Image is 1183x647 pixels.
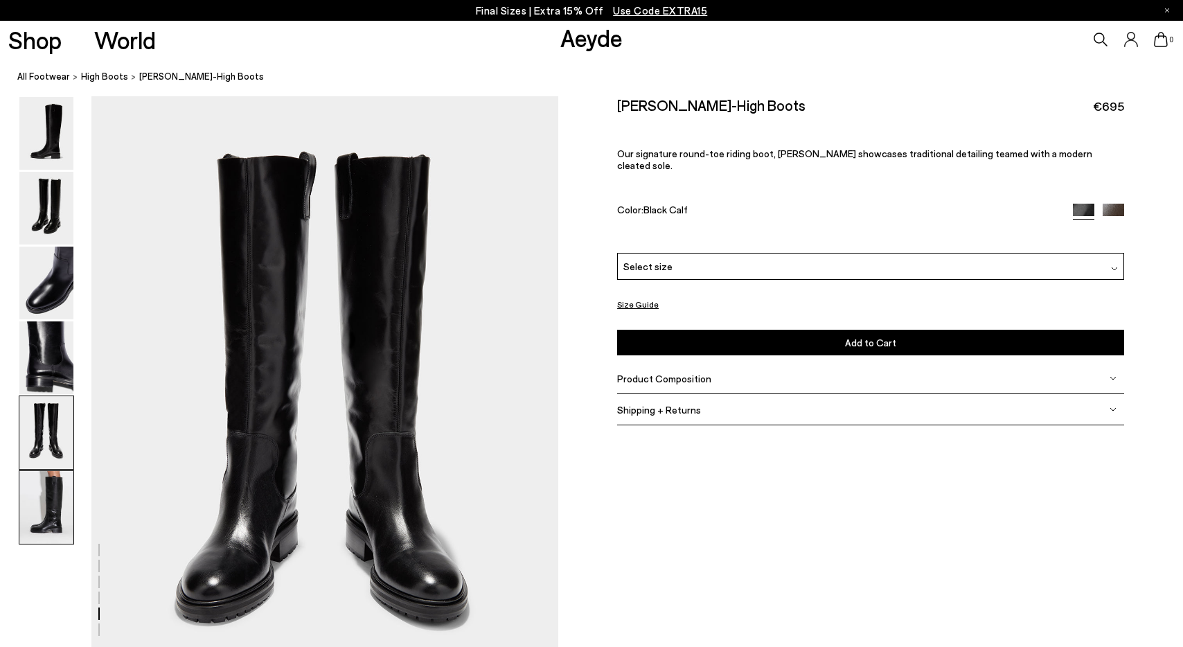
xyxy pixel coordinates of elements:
div: Color: [617,204,1056,220]
span: High Boots [81,71,128,82]
a: Shop [8,28,62,52]
img: Henry Knee-High Boots - Image 6 [19,471,73,544]
span: 0 [1168,36,1175,44]
p: Final Sizes | Extra 15% Off [476,2,708,19]
span: €695 [1093,98,1124,115]
button: Add to Cart [617,330,1124,355]
img: Henry Knee-High Boots - Image 1 [19,97,73,170]
img: Henry Knee-High Boots - Image 2 [19,172,73,245]
span: Shipping + Returns [617,404,701,416]
img: Henry Knee-High Boots - Image 3 [19,247,73,319]
img: svg%3E [1110,406,1117,413]
a: World [94,28,156,52]
nav: breadcrumb [17,58,1183,96]
span: Black Calf [643,204,688,215]
button: Size Guide [617,296,659,313]
span: Add to Cart [845,337,896,348]
img: Henry Knee-High Boots - Image 4 [19,321,73,394]
h2: [PERSON_NAME]-High Boots [617,96,806,114]
span: [PERSON_NAME]-High Boots [139,69,264,84]
img: svg%3E [1110,375,1117,382]
a: All Footwear [17,69,70,84]
a: Aeyde [560,23,623,52]
span: Select size [623,258,673,273]
a: 0 [1154,32,1168,47]
span: Navigate to /collections/ss25-final-sizes [613,4,707,17]
span: Product Composition [617,373,711,384]
img: svg%3E [1111,265,1118,272]
a: High Boots [81,69,128,84]
img: Henry Knee-High Boots - Image 5 [19,396,73,469]
p: Our signature round-toe riding boot, [PERSON_NAME] showcases traditional detailing teamed with a ... [617,148,1124,171]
